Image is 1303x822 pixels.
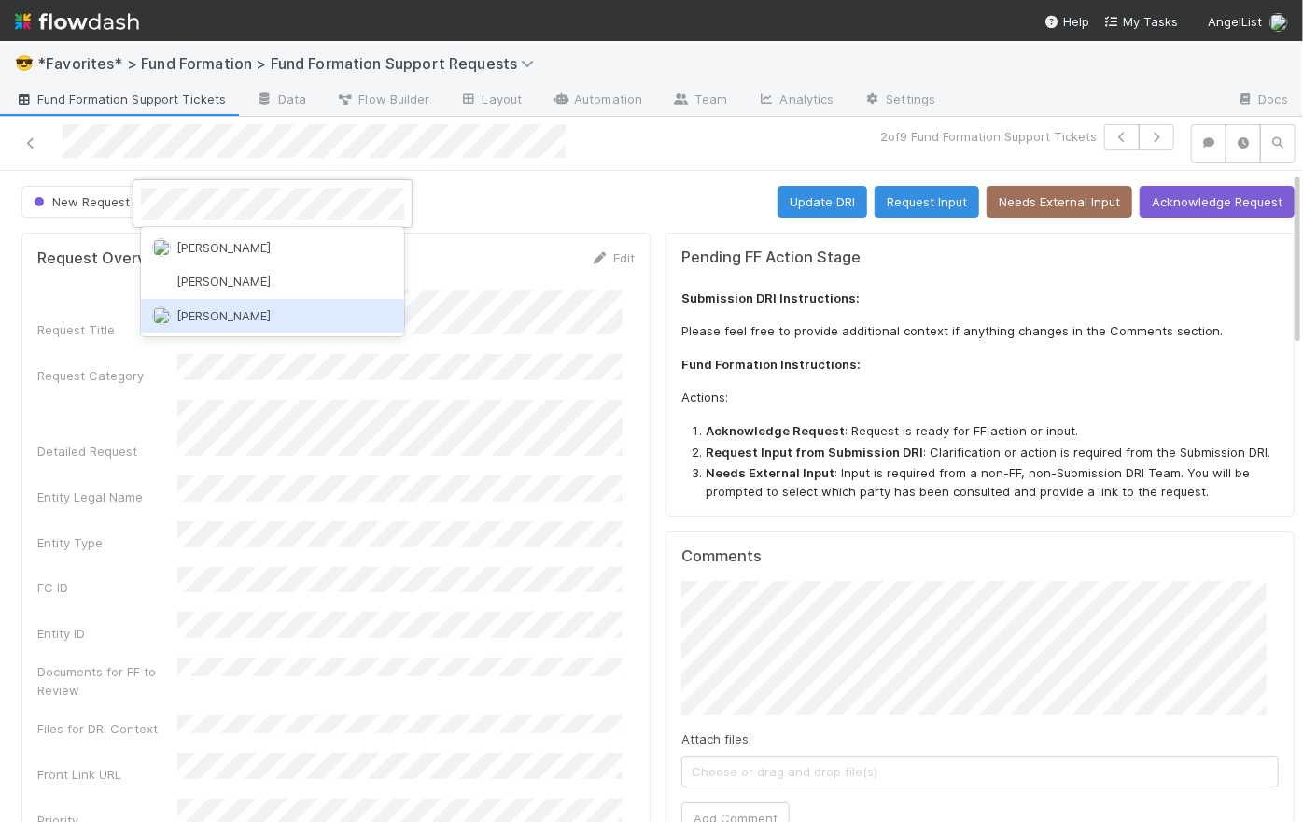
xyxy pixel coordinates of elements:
span: [PERSON_NAME] [176,308,271,323]
img: avatar_d02a2cc9-4110-42ea-8259-e0e2573f4e82.png [152,238,171,257]
img: avatar_892eb56c-5b5a-46db-bf0b-2a9023d0e8f8.png [152,306,171,325]
span: [PERSON_NAME] [176,240,271,255]
img: avatar_d76ba448-8d9c-4fee-9d98-5492361dca83.png [152,273,171,291]
span: [PERSON_NAME] [176,274,271,289]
